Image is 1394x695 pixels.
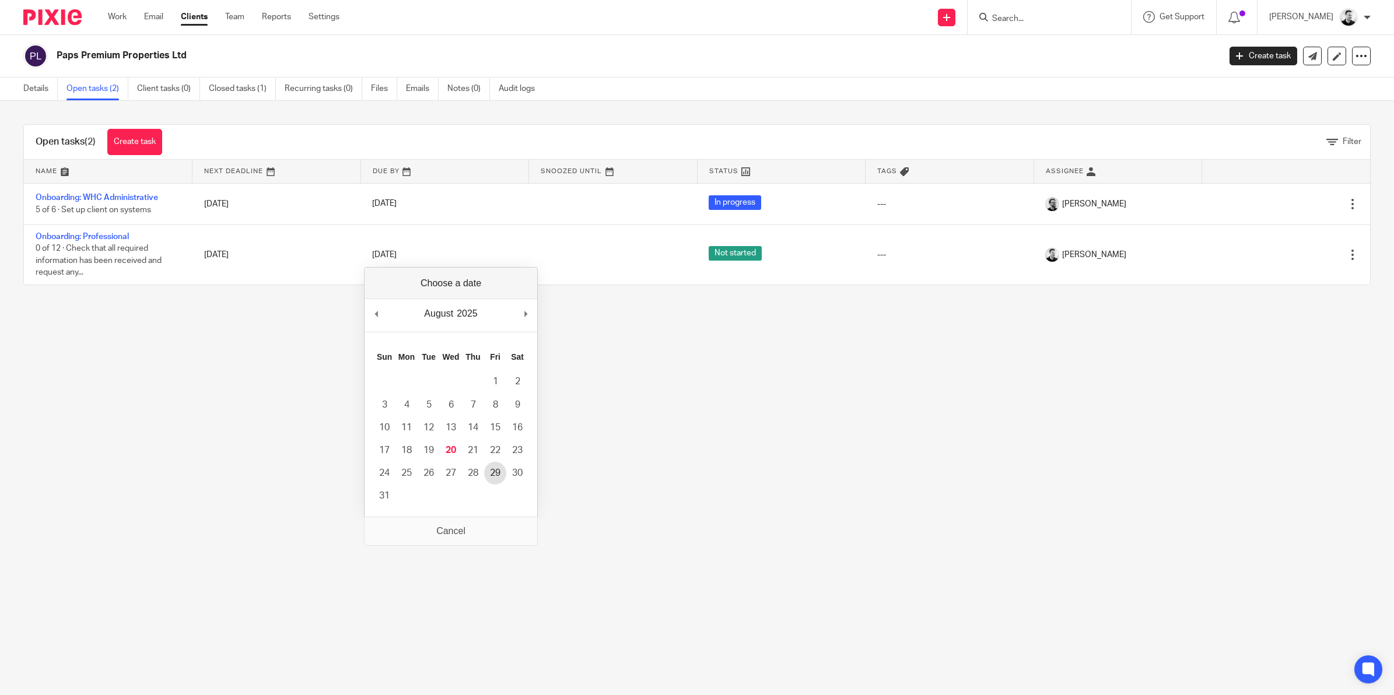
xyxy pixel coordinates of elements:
abbr: Friday [490,352,500,361]
a: Open tasks (2) [66,78,128,100]
a: Notes (0) [447,78,490,100]
button: 18 [395,439,418,462]
img: svg%3E [23,44,48,68]
abbr: Wednesday [443,352,460,361]
button: 13 [440,416,462,439]
button: 5 [418,394,440,416]
input: Search [991,14,1096,24]
button: 9 [506,394,528,416]
button: 21 [462,439,484,462]
span: (2) [85,137,96,146]
button: 26 [418,462,440,485]
button: 25 [395,462,418,485]
img: Jack_2025.jpg [1045,197,1059,211]
div: --- [877,249,1022,261]
button: 16 [506,416,528,439]
abbr: Saturday [511,352,524,361]
span: 0 of 12 · Check that all required information has been received and request any... [36,245,162,277]
button: 24 [373,462,395,485]
button: 30 [506,462,528,485]
a: Team [225,11,244,23]
span: Get Support [1160,13,1204,21]
button: 31 [373,485,395,507]
button: 28 [462,462,484,485]
img: Pixie [23,9,82,25]
span: Snoozed Until [541,168,602,174]
td: [DATE] [192,224,361,285]
span: 5 of 6 · Set up client on systems [36,206,151,214]
button: 3 [373,394,395,416]
img: Dave_2025.jpg [1339,8,1358,27]
button: 29 [484,462,506,485]
button: 11 [395,416,418,439]
a: Email [144,11,163,23]
button: 22 [484,439,506,462]
a: Files [371,78,397,100]
abbr: Sunday [377,352,392,361]
div: August [422,305,455,322]
span: [PERSON_NAME] [1062,249,1126,261]
button: 8 [484,394,506,416]
a: Clients [181,11,208,23]
abbr: Tuesday [422,352,436,361]
button: 23 [506,439,528,462]
button: Previous Month [370,305,382,322]
button: 1 [484,370,506,393]
button: 10 [373,416,395,439]
a: Create task [107,129,162,155]
abbr: Thursday [465,352,480,361]
span: Status [709,168,738,174]
a: Onboarding: Professional [36,233,129,241]
a: Details [23,78,58,100]
a: Reports [262,11,291,23]
div: 2025 [455,305,479,322]
button: 19 [418,439,440,462]
a: Recurring tasks (0) [285,78,362,100]
button: 6 [440,394,462,416]
button: 12 [418,416,440,439]
td: [DATE] [192,183,361,224]
span: [DATE] [372,251,397,259]
a: Work [108,11,127,23]
p: [PERSON_NAME] [1269,11,1333,23]
button: 2 [506,370,528,393]
button: 15 [484,416,506,439]
a: Client tasks (0) [137,78,200,100]
span: Filter [1343,138,1361,146]
span: Not started [709,246,762,261]
span: [PERSON_NAME] [1062,198,1126,210]
h1: Open tasks [36,136,96,148]
a: Closed tasks (1) [209,78,276,100]
button: 17 [373,439,395,462]
button: 20 [440,439,462,462]
h2: Paps Premium Properties Ltd [57,50,981,62]
a: Create task [1230,47,1297,65]
img: Dave_2025.jpg [1045,248,1059,262]
span: In progress [709,195,761,210]
a: Settings [309,11,339,23]
a: Emails [406,78,439,100]
a: Audit logs [499,78,544,100]
span: [DATE] [372,200,397,208]
button: 14 [462,416,484,439]
button: 4 [395,394,418,416]
a: Onboarding: WHC Administrative [36,194,158,202]
button: Next Month [520,305,531,322]
div: --- [877,198,1022,210]
button: 7 [462,394,484,416]
abbr: Monday [398,352,415,361]
button: 27 [440,462,462,485]
span: Tags [877,168,897,174]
